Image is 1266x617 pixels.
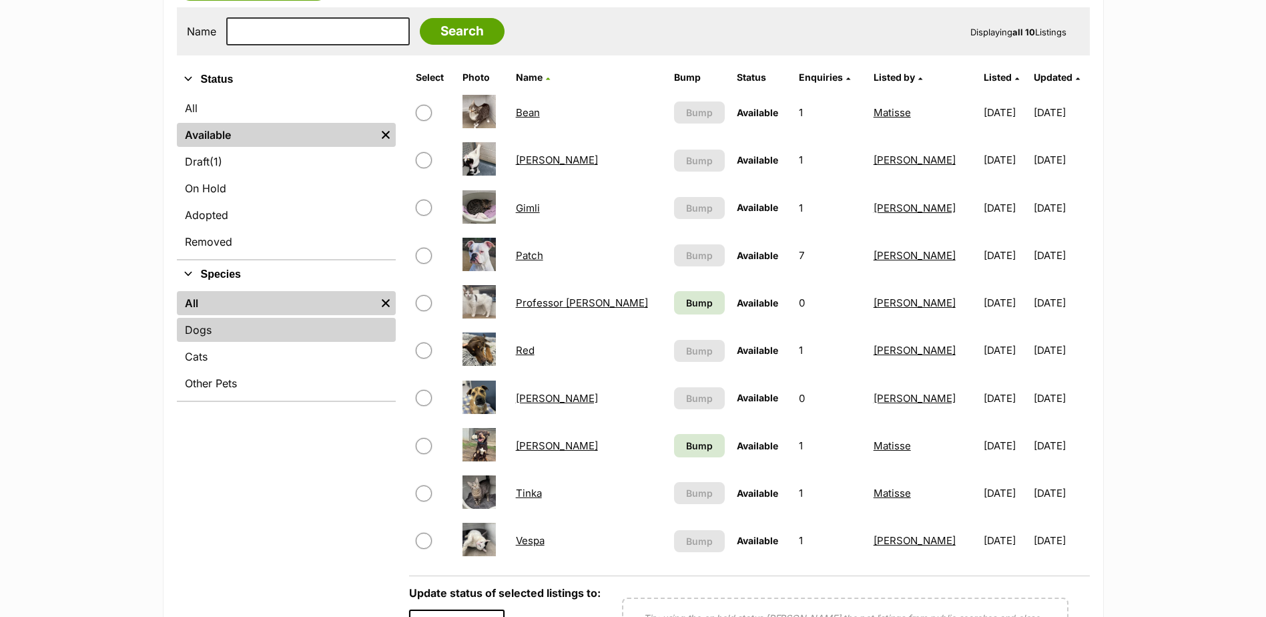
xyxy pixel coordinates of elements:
[874,392,956,405] a: [PERSON_NAME]
[674,291,725,315] a: Bump
[978,185,1032,231] td: [DATE]
[376,123,396,147] a: Remove filter
[794,185,866,231] td: 1
[177,345,396,369] a: Cats
[177,291,376,315] a: All
[516,344,535,357] a: Red
[794,470,866,516] td: 1
[794,327,866,373] td: 1
[457,67,509,88] th: Photo
[874,296,956,309] a: [PERSON_NAME]
[516,154,598,166] a: [PERSON_NAME]
[794,280,866,326] td: 0
[978,137,1032,183] td: [DATE]
[737,440,778,451] span: Available
[177,230,396,254] a: Removed
[874,534,956,547] a: [PERSON_NAME]
[978,280,1032,326] td: [DATE]
[674,530,725,552] button: Bump
[1034,518,1088,564] td: [DATE]
[177,371,396,395] a: Other Pets
[177,266,396,283] button: Species
[794,89,866,136] td: 1
[970,27,1066,37] span: Displaying Listings
[516,296,648,309] a: Professor [PERSON_NAME]
[516,392,598,405] a: [PERSON_NAME]
[177,318,396,342] a: Dogs
[420,18,505,45] input: Search
[686,106,713,120] span: Bump
[187,25,216,37] label: Name
[1034,71,1072,83] span: Updated
[686,344,713,358] span: Bump
[669,67,730,88] th: Bump
[177,203,396,227] a: Adopted
[177,71,396,88] button: Status
[1034,470,1088,516] td: [DATE]
[516,487,542,499] a: Tinka
[874,249,956,262] a: [PERSON_NAME]
[516,249,543,262] a: Patch
[978,89,1032,136] td: [DATE]
[177,288,396,401] div: Species
[410,67,456,88] th: Select
[737,202,778,213] span: Available
[210,154,222,170] span: (1)
[177,93,396,259] div: Status
[1034,232,1088,278] td: [DATE]
[674,387,725,409] button: Bump
[674,150,725,172] button: Bump
[674,244,725,266] button: Bump
[978,375,1032,421] td: [DATE]
[731,67,793,88] th: Status
[874,202,956,214] a: [PERSON_NAME]
[737,297,778,308] span: Available
[674,434,725,457] a: Bump
[737,345,778,356] span: Available
[1034,89,1088,136] td: [DATE]
[1034,137,1088,183] td: [DATE]
[674,197,725,219] button: Bump
[978,518,1032,564] td: [DATE]
[794,518,866,564] td: 1
[874,344,956,357] a: [PERSON_NAME]
[516,71,550,83] a: Name
[978,470,1032,516] td: [DATE]
[1034,375,1088,421] td: [DATE]
[177,176,396,200] a: On Hold
[737,487,778,499] span: Available
[984,71,1012,83] span: Listed
[674,482,725,504] button: Bump
[737,107,778,118] span: Available
[177,150,396,174] a: Draft
[686,486,713,500] span: Bump
[978,423,1032,469] td: [DATE]
[516,71,543,83] span: Name
[737,154,778,166] span: Available
[1034,71,1080,83] a: Updated
[984,71,1019,83] a: Listed
[686,391,713,405] span: Bump
[794,232,866,278] td: 7
[978,232,1032,278] td: [DATE]
[737,250,778,261] span: Available
[1034,185,1088,231] td: [DATE]
[978,327,1032,373] td: [DATE]
[1034,423,1088,469] td: [DATE]
[874,154,956,166] a: [PERSON_NAME]
[874,439,911,452] a: Matisse
[874,71,915,83] span: Listed by
[1012,27,1035,37] strong: all 10
[516,534,545,547] a: Vespa
[794,423,866,469] td: 1
[874,71,922,83] a: Listed by
[799,71,843,83] span: translation missing: en.admin.listings.index.attributes.enquiries
[737,535,778,546] span: Available
[686,439,713,453] span: Bump
[516,202,540,214] a: Gimli
[1034,280,1088,326] td: [DATE]
[874,106,911,119] a: Matisse
[686,154,713,168] span: Bump
[686,201,713,215] span: Bump
[177,123,376,147] a: Available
